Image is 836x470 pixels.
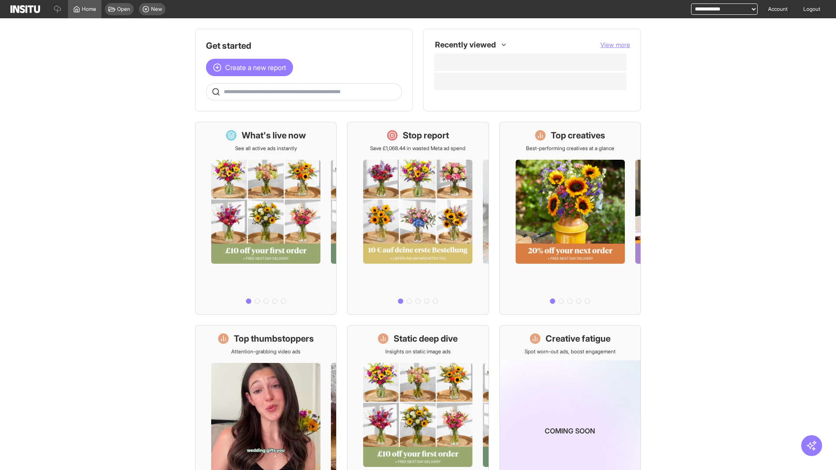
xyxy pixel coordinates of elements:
a: Top creativesBest-performing creatives at a glance [499,122,641,315]
img: Logo [10,5,40,13]
a: Stop reportSave £1,068.44 in wasted Meta ad spend [347,122,489,315]
h1: What's live now [242,129,306,141]
h1: Static deep dive [394,332,458,345]
h1: Get started [206,40,402,52]
p: Best-performing creatives at a glance [526,145,614,152]
span: Create a new report [225,62,286,73]
h1: Top creatives [551,129,605,141]
button: Create a new report [206,59,293,76]
h1: Stop report [403,129,449,141]
span: New [151,6,162,13]
p: Attention-grabbing video ads [231,348,300,355]
button: View more [600,40,630,49]
p: Save £1,068.44 in wasted Meta ad spend [370,145,465,152]
a: What's live nowSee all active ads instantly [195,122,337,315]
p: See all active ads instantly [235,145,297,152]
p: Insights on static image ads [385,348,451,355]
span: Home [82,6,96,13]
span: Open [117,6,130,13]
span: View more [600,41,630,48]
h1: Top thumbstoppers [234,332,314,345]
